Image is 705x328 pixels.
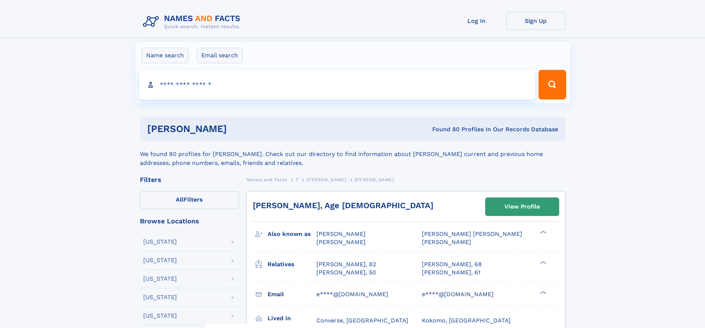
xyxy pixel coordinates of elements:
button: Search Button [538,70,566,99]
a: Names and Facts [246,175,287,184]
div: View Profile [504,198,540,215]
span: [PERSON_NAME] [306,177,346,182]
div: [US_STATE] [143,313,177,319]
a: Log In [447,12,506,30]
div: ❯ [538,260,547,265]
span: [PERSON_NAME] [355,177,394,182]
div: [US_STATE] [143,257,177,263]
span: [PERSON_NAME] [316,239,366,246]
span: [PERSON_NAME] [422,239,471,246]
div: Filters [140,176,239,183]
a: [PERSON_NAME], Age [DEMOGRAPHIC_DATA] [253,201,433,210]
div: [US_STATE] [143,294,177,300]
label: Name search [141,48,189,63]
span: T [295,177,298,182]
h3: Lived in [268,312,316,325]
div: [US_STATE] [143,276,177,282]
a: [PERSON_NAME], 50 [316,268,376,277]
a: Sign Up [506,12,565,30]
a: [PERSON_NAME], 61 [422,268,480,277]
span: All [176,196,184,203]
span: [PERSON_NAME] [316,230,366,237]
a: View Profile [486,198,559,216]
h3: Also known as [268,228,316,240]
h3: Relatives [268,258,316,271]
label: Filters [140,191,239,209]
a: T [295,175,298,184]
div: ❯ [538,290,547,295]
div: Found 80 Profiles In Our Records Database [329,125,558,133]
input: search input [139,70,536,99]
div: We found 80 profiles for [PERSON_NAME]. Check out our directory to find information about [PERSON... [140,141,565,168]
span: [PERSON_NAME] [PERSON_NAME] [422,230,522,237]
label: Email search [197,48,243,63]
span: Kokomo, [GEOGRAPHIC_DATA] [422,317,511,324]
img: Logo Names and Facts [140,12,246,32]
h3: Email [268,288,316,301]
a: [PERSON_NAME], 82 [316,260,376,268]
a: [PERSON_NAME], 68 [422,260,482,268]
h1: [PERSON_NAME] [147,124,330,133]
span: Converse, [GEOGRAPHIC_DATA] [316,317,408,324]
div: Browse Locations [140,218,239,224]
div: [US_STATE] [143,239,177,245]
div: ❯ [538,230,547,235]
a: [PERSON_NAME] [306,175,346,184]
